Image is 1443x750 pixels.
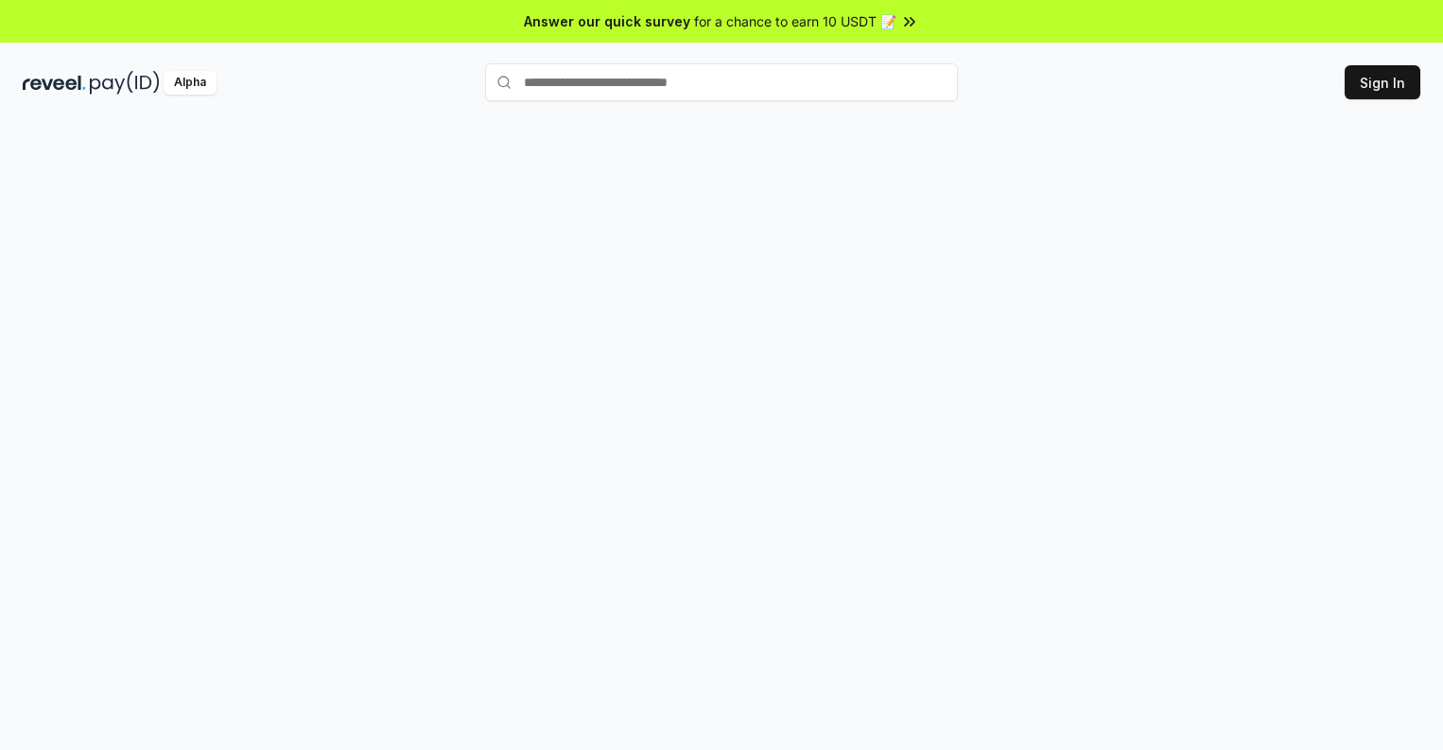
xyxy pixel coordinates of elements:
[1345,65,1420,99] button: Sign In
[164,71,217,95] div: Alpha
[524,11,690,31] span: Answer our quick survey
[90,71,160,95] img: pay_id
[694,11,896,31] span: for a chance to earn 10 USDT 📝
[23,71,86,95] img: reveel_dark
